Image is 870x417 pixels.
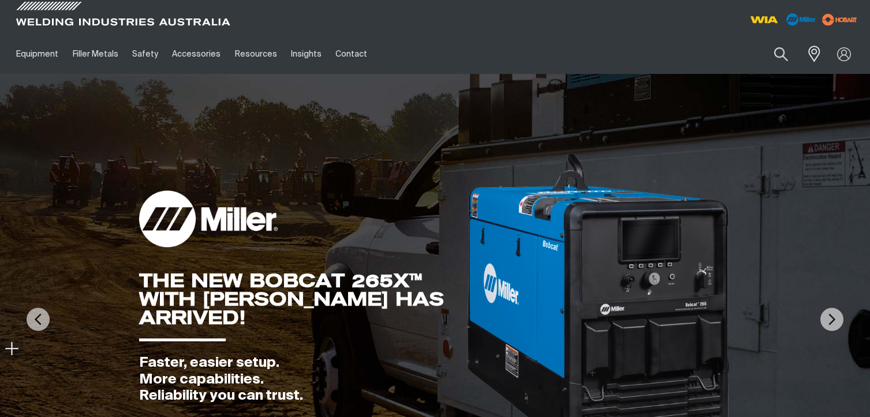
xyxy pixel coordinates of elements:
a: Equipment [9,34,65,74]
img: miller [819,11,861,28]
a: Safety [125,34,165,74]
div: THE NEW BOBCAT 265X™ WITH [PERSON_NAME] HAS ARRIVED! [139,271,465,327]
a: Resources [228,34,284,74]
a: Accessories [165,34,227,74]
a: Insights [284,34,328,74]
a: Filler Metals [65,34,125,74]
div: Faster, easier setup. More capabilities. Reliability you can trust. [139,355,465,404]
nav: Main [9,34,648,74]
a: Contact [328,34,374,74]
img: hide socials [5,341,18,355]
input: Product name or item number... [747,40,801,68]
img: PrevArrow [27,308,50,331]
img: NextArrow [820,308,843,331]
button: Search products [761,40,801,68]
